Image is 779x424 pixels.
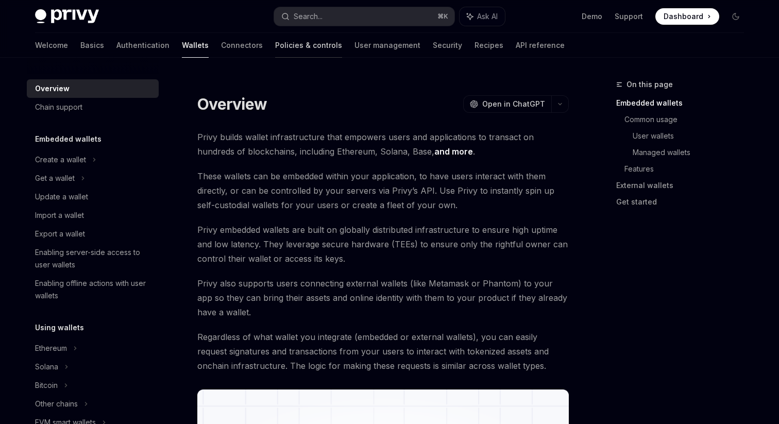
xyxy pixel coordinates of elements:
div: Import a wallet [35,209,84,222]
div: Search... [294,10,323,23]
a: Common usage [624,111,752,128]
span: On this page [626,78,673,91]
button: Search...⌘K [274,7,454,26]
span: Ask AI [477,11,498,22]
a: Features [624,161,752,177]
a: Enabling offline actions with user wallets [27,274,159,305]
a: Chain support [27,98,159,116]
span: Privy also supports users connecting external wallets (like Metamask or Phantom) to your app so t... [197,276,569,319]
h5: Using wallets [35,321,84,334]
div: Update a wallet [35,191,88,203]
div: Get a wallet [35,172,75,184]
a: Overview [27,79,159,98]
h5: Embedded wallets [35,133,101,145]
a: Import a wallet [27,206,159,225]
a: User wallets [633,128,752,144]
a: Managed wallets [633,144,752,161]
div: Enabling offline actions with user wallets [35,277,153,302]
div: Chain support [35,101,82,113]
div: Create a wallet [35,154,86,166]
a: Embedded wallets [616,95,752,111]
a: Security [433,33,462,58]
a: Dashboard [655,8,719,25]
span: Regardless of what wallet you integrate (embedded or external wallets), you can easily request si... [197,330,569,373]
button: Open in ChatGPT [463,95,551,113]
a: Wallets [182,33,209,58]
div: Other chains [35,398,78,410]
a: API reference [516,33,565,58]
a: Basics [80,33,104,58]
a: and more [434,146,473,157]
span: Open in ChatGPT [482,99,545,109]
h1: Overview [197,95,267,113]
a: External wallets [616,177,752,194]
img: dark logo [35,9,99,24]
a: Demo [582,11,602,22]
a: Update a wallet [27,188,159,206]
a: Policies & controls [275,33,342,58]
a: Export a wallet [27,225,159,243]
a: Get started [616,194,752,210]
a: Recipes [475,33,503,58]
div: Ethereum [35,342,67,354]
a: Support [615,11,643,22]
a: Welcome [35,33,68,58]
a: Enabling server-side access to user wallets [27,243,159,274]
button: Toggle dark mode [727,8,744,25]
span: Dashboard [664,11,703,22]
a: Connectors [221,33,263,58]
span: ⌘ K [437,12,448,21]
span: These wallets can be embedded within your application, to have users interact with them directly,... [197,169,569,212]
a: User management [354,33,420,58]
div: Solana [35,361,58,373]
button: Ask AI [460,7,505,26]
span: Privy builds wallet infrastructure that empowers users and applications to transact on hundreds o... [197,130,569,159]
div: Overview [35,82,70,95]
div: Enabling server-side access to user wallets [35,246,153,271]
div: Export a wallet [35,228,85,240]
a: Authentication [116,33,170,58]
span: Privy embedded wallets are built on globally distributed infrastructure to ensure high uptime and... [197,223,569,266]
div: Bitcoin [35,379,58,392]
